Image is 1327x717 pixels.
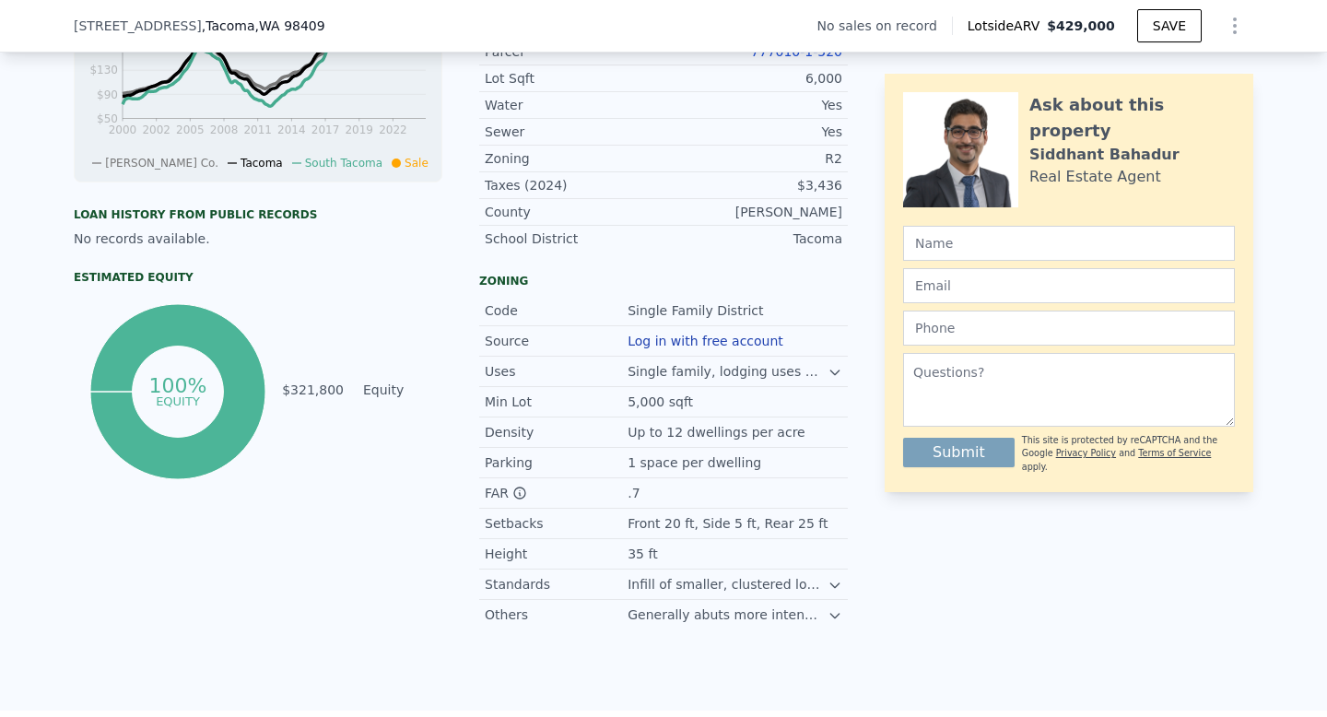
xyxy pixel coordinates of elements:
input: Name [903,226,1235,261]
span: [PERSON_NAME] Co. [105,157,218,170]
td: $321,800 [281,380,345,400]
div: Density [485,423,628,441]
tspan: 2019 [345,123,373,136]
tspan: 2005 [176,123,205,136]
tspan: 2008 [210,123,239,136]
div: Setbacks [485,514,628,533]
div: FAR [485,484,628,502]
a: Terms of Service [1138,448,1211,458]
div: Source [485,332,628,350]
div: 1 space per dwelling [628,453,765,472]
tspan: $90 [97,88,118,101]
span: , WA 98409 [255,18,325,33]
span: Tacoma [241,157,283,170]
div: Front 20 ft, Side 5 ft, Rear 25 ft [628,514,831,533]
div: Yes [663,96,842,114]
span: Sale [405,157,429,170]
div: Zoning [479,274,848,288]
div: Single Family District [628,301,767,320]
div: Single family, lodging uses with one guest room. [628,362,828,381]
div: Min Lot [485,393,628,411]
div: No sales on record [817,17,952,35]
div: Height [485,545,628,563]
tspan: equity [156,394,200,407]
div: Water [485,96,663,114]
div: Real Estate Agent [1029,166,1161,188]
div: .7 [628,484,643,502]
tspan: $170 [89,40,118,53]
div: Sewer [485,123,663,141]
a: Privacy Policy [1056,448,1116,458]
div: Standards [485,575,628,594]
div: Tacoma [663,229,842,248]
div: $3,436 [663,176,842,194]
div: 6,000 [663,69,842,88]
div: 35 ft [628,545,661,563]
tspan: $50 [97,112,118,125]
div: No records available. [74,229,442,248]
div: [PERSON_NAME] [663,203,842,221]
tspan: 2011 [243,123,272,136]
div: Siddhant Bahadur [1029,144,1180,166]
div: Estimated Equity [74,270,442,285]
div: This site is protected by reCAPTCHA and the Google and apply. [1022,434,1235,474]
button: Show Options [1216,7,1253,44]
button: Log in with free account [628,334,783,348]
td: Equity [359,380,442,400]
div: R2 [663,149,842,168]
div: Parking [485,453,628,472]
div: Uses [485,362,628,381]
div: Up to 12 dwellings per acre [628,423,809,441]
span: [STREET_ADDRESS] [74,17,202,35]
div: Others [485,605,628,624]
input: Phone [903,311,1235,346]
div: Taxes (2024) [485,176,663,194]
tspan: 100% [148,374,206,397]
tspan: 2022 [379,123,407,136]
input: Email [903,268,1235,303]
div: Infill of smaller, clustered lots is allowed. [628,575,828,594]
span: , Tacoma [202,17,325,35]
tspan: $130 [89,64,118,76]
div: School District [485,229,663,248]
div: Generally abuts more intense residential and commercial areas. [628,605,828,624]
span: Lotside ARV [968,17,1047,35]
button: Submit [903,438,1015,467]
div: Ask about this property [1029,92,1235,144]
span: South Tacoma [305,157,382,170]
tspan: 2000 [109,123,137,136]
div: Yes [663,123,842,141]
div: County [485,203,663,221]
span: $429,000 [1047,18,1115,33]
div: 5,000 sqft [628,393,697,411]
tspan: 2002 [142,123,170,136]
div: Code [485,301,628,320]
div: Lot Sqft [485,69,663,88]
tspan: 2017 [311,123,340,136]
button: SAVE [1137,9,1202,42]
tspan: 2014 [277,123,306,136]
div: Loan history from public records [74,207,442,222]
div: Zoning [485,149,663,168]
